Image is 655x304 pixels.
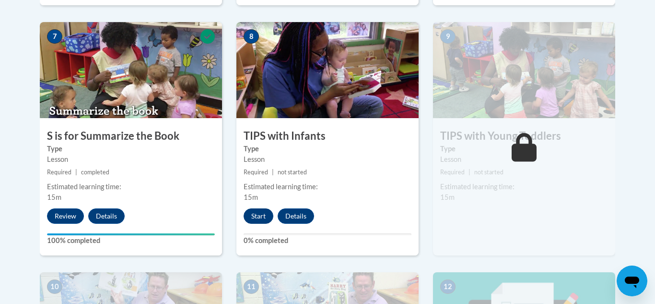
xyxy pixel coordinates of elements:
[236,22,419,118] img: Course Image
[440,280,456,294] span: 12
[474,169,503,176] span: not started
[440,144,608,154] label: Type
[40,22,222,118] img: Course Image
[244,182,411,192] div: Estimated learning time:
[278,169,307,176] span: not started
[440,182,608,192] div: Estimated learning time:
[47,193,61,201] span: 15m
[47,233,215,235] div: Your progress
[75,169,77,176] span: |
[47,29,62,44] span: 7
[47,280,62,294] span: 10
[244,169,268,176] span: Required
[47,235,215,246] label: 100% completed
[236,129,419,144] h3: TIPS with Infants
[47,208,84,224] button: Review
[244,193,258,201] span: 15m
[433,22,615,118] img: Course Image
[440,169,465,176] span: Required
[440,193,455,201] span: 15m
[244,144,411,154] label: Type
[433,129,615,144] h3: TIPS with Young Toddlers
[244,154,411,165] div: Lesson
[81,169,109,176] span: completed
[440,154,608,165] div: Lesson
[468,169,470,176] span: |
[617,266,647,296] iframe: Button to launch messaging window
[272,169,274,176] span: |
[88,208,125,224] button: Details
[244,235,411,246] label: 0% completed
[47,144,215,154] label: Type
[278,208,314,224] button: Details
[440,29,456,44] span: 9
[40,129,222,144] h3: S is for Summarize the Book
[47,154,215,165] div: Lesson
[244,280,259,294] span: 11
[244,29,259,44] span: 8
[244,208,273,224] button: Start
[47,169,71,176] span: Required
[47,182,215,192] div: Estimated learning time:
